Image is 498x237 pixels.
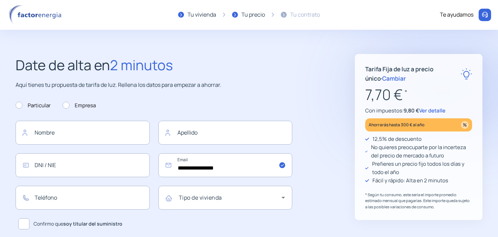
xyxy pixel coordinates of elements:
div: Tu vivienda [187,10,216,19]
p: Ahorrarás hasta 300 € al año [369,121,424,129]
img: logo factor [7,5,66,25]
b: soy titular del suministro [63,220,122,227]
img: llamar [481,11,488,18]
p: 12,5% de descuento [372,135,422,143]
div: Te ayudamos [440,10,473,19]
span: 9,80 € [404,107,419,114]
p: Fácil y rápido: Alta en 2 minutos [372,176,448,185]
span: 2 minutos [110,55,173,74]
mat-label: Tipo de vivienda [179,194,222,201]
p: 7,70 € [365,83,472,106]
div: Tu contrato [290,10,320,19]
h2: Date de alta en [16,54,292,76]
span: Ver detalle [419,107,445,114]
p: Aquí tienes tu propuesta de tarifa de luz. Rellena los datos para empezar a ahorrar. [16,81,292,90]
p: Prefieres un precio fijo todos los días y todo el año [372,160,472,176]
label: Empresa [63,101,96,110]
span: Cambiar [382,74,406,82]
p: Con impuestos: [365,107,472,115]
img: percentage_icon.svg [461,121,469,129]
p: * Según tu consumo, este sería el importe promedio estimado mensual que pagarías. Este importe qu... [365,192,472,210]
img: rate-E.svg [461,68,472,80]
p: Tarifa Fija de luz a precio único · [365,64,461,83]
div: Tu precio [241,10,265,19]
p: No quieres preocuparte por la incerteza del precio de mercado a futuro [371,143,472,160]
label: Particular [16,101,50,110]
span: Confirmo que [34,220,122,228]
